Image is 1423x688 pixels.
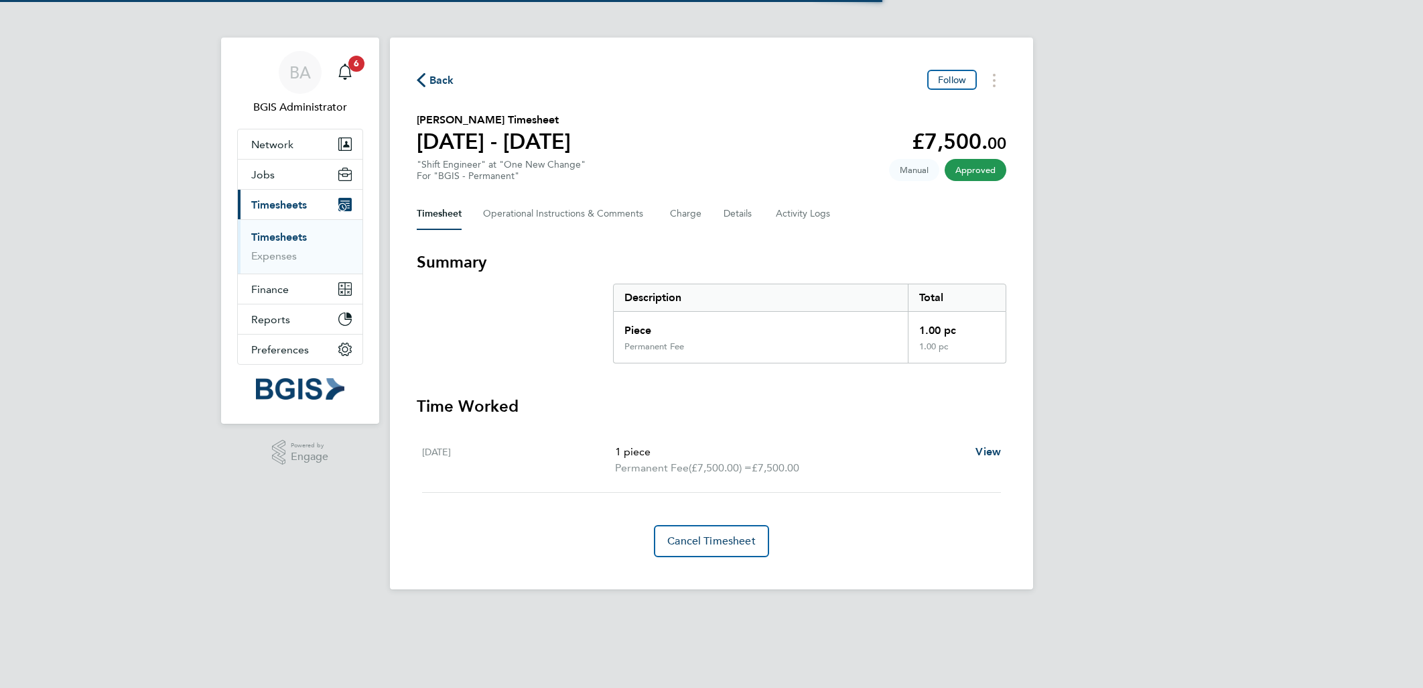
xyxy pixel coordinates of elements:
[417,251,1006,557] section: Timesheet
[251,231,307,243] a: Timesheets
[251,249,297,262] a: Expenses
[417,198,462,230] button: Timesheet
[615,460,689,476] span: Permanent Fee
[237,99,363,115] span: BGIS Administrator
[237,378,363,400] a: Go to home page
[238,304,362,334] button: Reports
[908,341,1006,363] div: 1.00 pc
[348,56,364,72] span: 6
[483,198,649,230] button: Operational Instructions & Comments
[889,159,939,181] span: This timesheet was manually created.
[251,198,307,211] span: Timesheets
[624,341,684,352] div: Permanent Fee
[417,396,1006,417] h3: Time Worked
[251,283,289,296] span: Finance
[417,72,454,89] button: Back
[238,129,362,159] button: Network
[908,312,1006,341] div: 1.00 pc
[289,64,311,81] span: BA
[251,138,293,151] span: Network
[938,74,966,86] span: Follow
[615,444,965,460] p: 1 piece
[417,159,586,182] div: "Shift Engineer" at "One New Change"
[238,190,362,219] button: Timesheets
[614,312,908,341] div: Piece
[613,284,1006,363] div: Summary
[417,112,571,128] h2: [PERSON_NAME] Timesheet
[975,445,1001,458] span: View
[237,51,363,115] a: BABGIS Administrator
[776,198,832,230] button: Activity Logs
[251,313,290,326] span: Reports
[689,461,752,474] span: (£7,500.00) =
[670,198,702,230] button: Charge
[982,70,1006,91] button: Timesheets Menu
[251,343,309,356] span: Preferences
[927,70,977,90] button: Follow
[654,525,769,557] button: Cancel Timesheet
[417,251,1006,273] h3: Summary
[238,335,362,364] button: Preferences
[272,440,329,465] a: Powered byEngage
[238,219,362,274] div: Timesheets
[752,461,799,474] span: £7,500.00
[238,274,362,304] button: Finance
[945,159,1006,181] span: This timesheet has been approved.
[417,170,586,182] div: For "BGIS - Permanent"
[912,129,1006,154] app-decimal: £7,500.
[417,128,571,155] h1: [DATE] - [DATE]
[614,284,908,311] div: Description
[667,534,756,548] span: Cancel Timesheet
[221,38,379,424] nav: Main navigation
[422,444,615,476] div: [DATE]
[988,133,1006,153] span: 00
[975,444,1001,460] a: View
[291,451,328,463] span: Engage
[251,168,275,181] span: Jobs
[429,72,454,89] span: Back
[332,51,358,94] a: 6
[291,440,328,451] span: Powered by
[724,198,754,230] button: Details
[256,378,344,400] img: bgis-logo-retina.png
[238,160,362,189] button: Jobs
[908,284,1006,311] div: Total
